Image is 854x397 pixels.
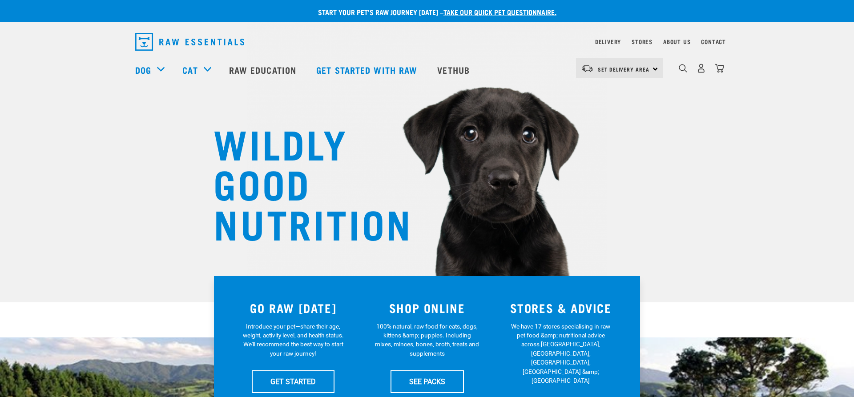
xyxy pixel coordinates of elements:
[366,301,489,315] h3: SHOP ONLINE
[135,63,151,76] a: Dog
[697,64,706,73] img: user.png
[128,29,726,54] nav: dropdown navigation
[701,40,726,43] a: Contact
[428,52,481,88] a: Vethub
[232,301,355,315] h3: GO RAW [DATE]
[252,370,334,393] a: GET STARTED
[220,52,307,88] a: Raw Education
[391,370,464,393] a: SEE PACKS
[135,33,244,51] img: Raw Essentials Logo
[375,322,479,358] p: 100% natural, raw food for cats, dogs, kittens &amp; puppies. Including mixes, minces, bones, bro...
[213,122,391,242] h1: WILDLY GOOD NUTRITION
[679,64,687,72] img: home-icon-1@2x.png
[182,63,197,76] a: Cat
[715,64,724,73] img: home-icon@2x.png
[632,40,653,43] a: Stores
[241,322,346,358] p: Introduce your pet—share their age, weight, activity level, and health status. We'll recommend th...
[598,68,649,71] span: Set Delivery Area
[595,40,621,43] a: Delivery
[663,40,690,43] a: About Us
[581,64,593,72] img: van-moving.png
[307,52,428,88] a: Get started with Raw
[443,10,556,14] a: take our quick pet questionnaire.
[508,322,613,385] p: We have 17 stores specialising in raw pet food &amp; nutritional advice across [GEOGRAPHIC_DATA],...
[499,301,622,315] h3: STORES & ADVICE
